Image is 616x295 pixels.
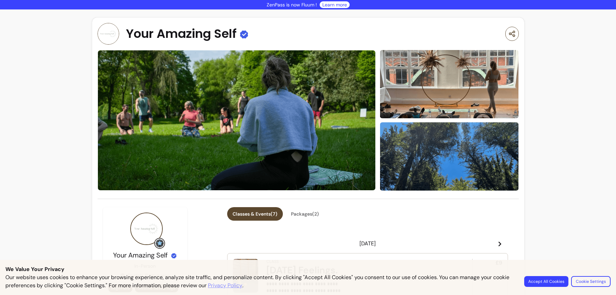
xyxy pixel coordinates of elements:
[227,237,508,250] header: [DATE]
[496,259,502,267] span: £9
[130,213,163,245] img: Provider image
[267,1,317,8] p: ZenPass is now Fluum !
[380,49,519,119] img: image-1
[286,207,324,221] button: Packages(2)
[524,276,568,287] button: Accept All Cookies
[208,281,242,290] a: Privacy Policy
[5,265,611,273] p: We Value Your Privacy
[126,27,237,41] span: Your Amazing Self
[266,259,279,264] div: Class
[98,23,119,45] img: Provider image
[5,273,516,290] p: Our website uses cookies to enhance your browsing experience, analyze site traffic, and personali...
[380,122,519,192] img: image-2
[571,276,611,287] button: Cookie Settings
[322,1,347,8] a: Learn more
[156,239,164,247] img: Grow
[233,259,258,293] img: Monday Feelings.
[113,251,168,260] span: Your Amazing Self
[227,207,283,221] button: Classes & Events(7)
[98,50,376,191] img: image-0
